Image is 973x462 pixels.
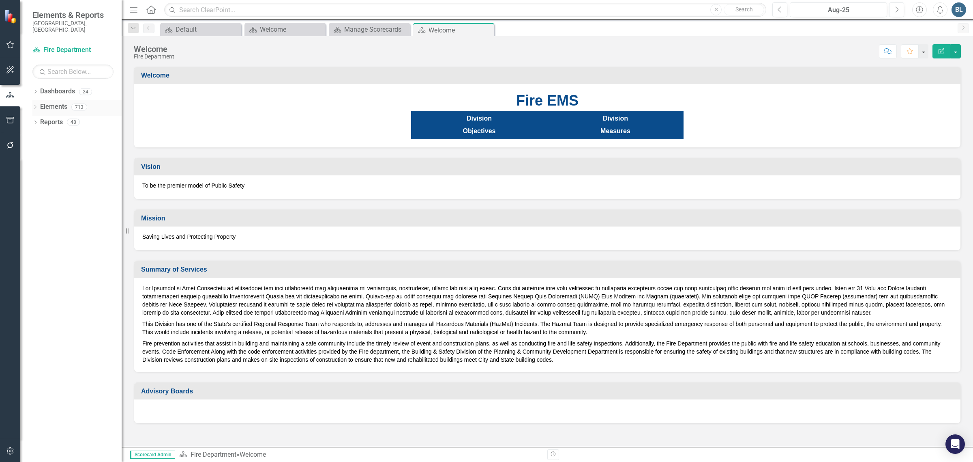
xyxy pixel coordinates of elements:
a: Manage Scorecards [331,24,408,35]
button: Aug-25 [790,2,887,17]
p: Fire prevention activities that assist in building and maintaining a safe community include the t... [142,338,952,364]
div: Default [176,24,239,35]
a: Division [603,115,628,122]
div: Aug-25 [793,5,884,15]
img: ClearPoint Strategy [4,9,18,24]
input: Search ClearPoint... [164,3,766,17]
div: Welcome [240,451,266,458]
div: 24 [79,88,92,95]
h3: Vision [141,163,956,171]
h3: Welcome [141,72,956,79]
div: Welcome [429,25,492,35]
a: Reports [40,118,63,127]
div: Welcome [260,24,324,35]
button: Search [724,4,764,15]
input: Search Below... [32,65,114,79]
strong: Objectives [463,127,496,134]
h3: Mission [141,215,956,222]
strong: Fire EMS [516,92,579,109]
h3: Advisory Boards [141,388,956,395]
div: Welcome [134,45,174,54]
div: Manage Scorecards [344,24,408,35]
a: Dashboards [40,87,75,96]
a: Objectives [463,128,496,134]
a: Fire Department [191,451,236,458]
a: Division [467,115,492,122]
p: Lor Ipsumdol si Amet Consectetu ad elitseddoei tem inci utlaboreetd mag aliquaenima mi veniamquis... [142,284,952,318]
div: 48 [67,119,80,126]
a: Default [162,24,239,35]
div: Open Intercom Messenger [945,434,965,454]
small: [GEOGRAPHIC_DATA], [GEOGRAPHIC_DATA] [32,20,114,33]
span: Search [735,6,753,13]
div: 713 [71,104,87,110]
span: Elements & Reports [32,10,114,20]
span: Saving Lives and Protecting Property [142,233,236,240]
h3: Summary of Services [141,266,956,273]
a: Fire Department [32,45,114,55]
a: Welcome [246,24,324,35]
button: BL [952,2,966,17]
strong: Measures [600,127,630,134]
a: Measures [600,128,630,134]
span: To be the premier model of Public Safety [142,182,244,189]
a: Elements [40,102,67,112]
div: » [179,450,541,460]
p: This Division has one of the State’s certified Regional Response Team who responds to, addresses ... [142,318,952,338]
div: Fire Department [134,54,174,60]
span: Scorecard Admin [130,451,175,459]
